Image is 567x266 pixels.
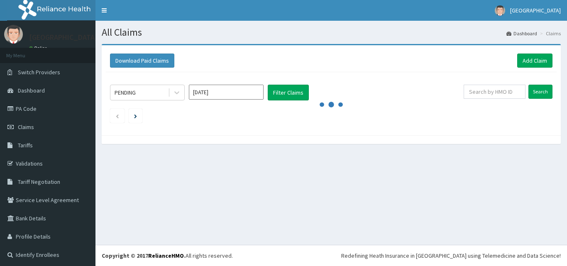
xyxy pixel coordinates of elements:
input: Search [528,85,552,99]
a: Dashboard [506,30,537,37]
a: Next page [134,112,137,120]
input: Search by HMO ID [464,85,525,99]
span: Claims [18,123,34,131]
a: Add Claim [517,54,552,68]
span: Tariffs [18,142,33,149]
a: Previous page [115,112,119,120]
div: Redefining Heath Insurance in [GEOGRAPHIC_DATA] using Telemedicine and Data Science! [341,251,561,260]
img: User Image [495,5,505,16]
input: Select Month and Year [189,85,264,100]
a: Online [29,45,49,51]
h1: All Claims [102,27,561,38]
span: [GEOGRAPHIC_DATA] [510,7,561,14]
span: Dashboard [18,87,45,94]
a: RelianceHMO [148,252,184,259]
span: Tariff Negotiation [18,178,60,185]
svg: audio-loading [319,92,344,117]
strong: Copyright © 2017 . [102,252,186,259]
span: Switch Providers [18,68,60,76]
p: [GEOGRAPHIC_DATA] [29,34,98,41]
button: Filter Claims [268,85,309,100]
img: User Image [4,25,23,44]
footer: All rights reserved. [95,245,567,266]
div: PENDING [115,88,136,97]
li: Claims [538,30,561,37]
button: Download Paid Claims [110,54,174,68]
